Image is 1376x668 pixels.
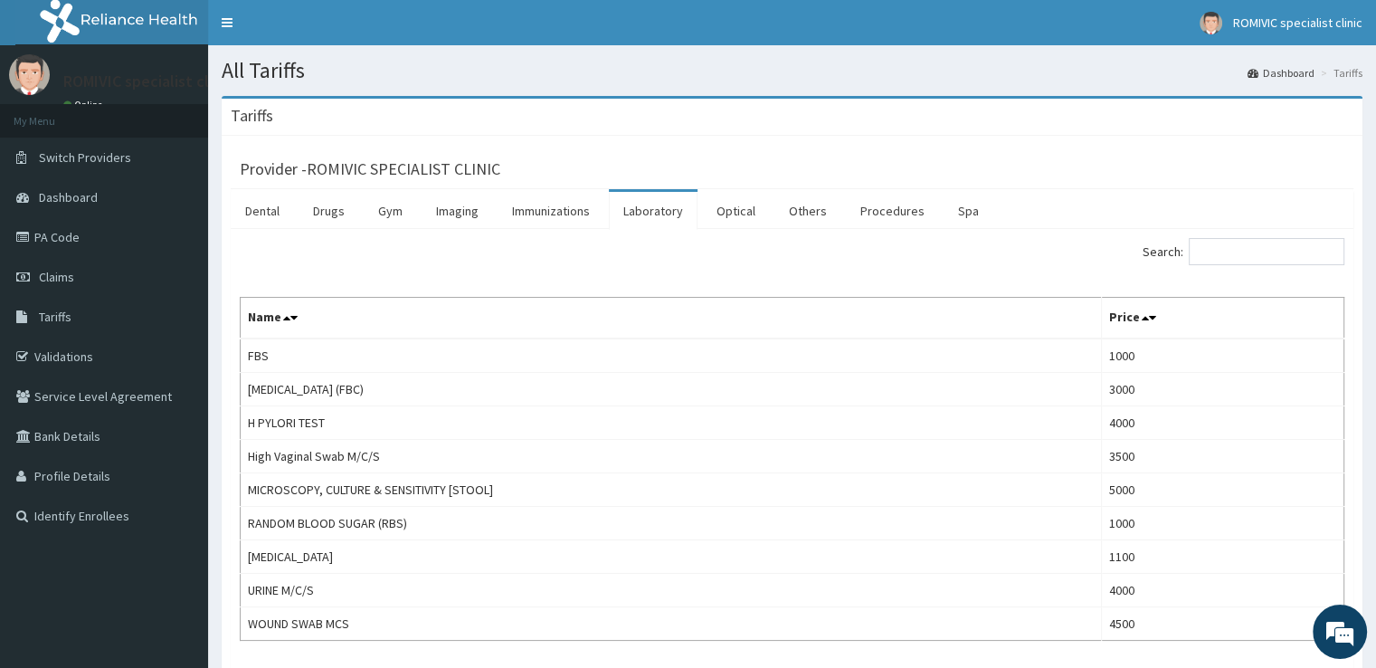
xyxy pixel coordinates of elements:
[231,108,273,124] h3: Tariffs
[299,192,359,230] a: Drugs
[241,507,1102,540] td: RANDOM BLOOD SUGAR (RBS)
[39,309,71,325] span: Tariffs
[9,462,345,525] textarea: Type your message and hit 'Enter'
[241,574,1102,607] td: URINE M/C/S
[241,406,1102,440] td: H PYLORI TEST
[846,192,939,230] a: Procedures
[241,473,1102,507] td: MICROSCOPY, CULTURE & SENSITIVITY [STOOL]
[241,339,1102,373] td: FBS
[1189,238,1344,265] input: Search:
[498,192,604,230] a: Immunizations
[702,192,770,230] a: Optical
[1248,65,1314,81] a: Dashboard
[39,189,98,205] span: Dashboard
[231,192,294,230] a: Dental
[774,192,841,230] a: Others
[1200,12,1222,34] img: User Image
[63,99,107,111] a: Online
[240,161,500,177] h3: Provider - ROMIVIC SPECIALIST CLINIC
[241,298,1102,339] th: Name
[1102,507,1344,540] td: 1000
[105,212,250,395] span: We're online!
[39,149,131,166] span: Switch Providers
[241,373,1102,406] td: [MEDICAL_DATA] (FBC)
[1102,373,1344,406] td: 3000
[1233,14,1362,31] span: ROMIVIC specialist clinic
[1143,238,1344,265] label: Search:
[222,59,1362,82] h1: All Tariffs
[241,540,1102,574] td: [MEDICAL_DATA]
[241,440,1102,473] td: High Vaginal Swab M/C/S
[1316,65,1362,81] li: Tariffs
[1102,540,1344,574] td: 1100
[1102,607,1344,641] td: 4500
[1102,473,1344,507] td: 5000
[9,54,50,95] img: User Image
[364,192,417,230] a: Gym
[609,192,697,230] a: Laboratory
[1102,339,1344,373] td: 1000
[39,269,74,285] span: Claims
[1102,574,1344,607] td: 4000
[297,9,340,52] div: Minimize live chat window
[944,192,993,230] a: Spa
[94,101,304,125] div: Chat with us now
[422,192,493,230] a: Imaging
[241,607,1102,641] td: WOUND SWAB MCS
[1102,298,1344,339] th: Price
[1102,406,1344,440] td: 4000
[63,73,233,90] p: ROMIVIC specialist clinic
[33,91,73,136] img: d_794563401_company_1708531726252_794563401
[1102,440,1344,473] td: 3500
